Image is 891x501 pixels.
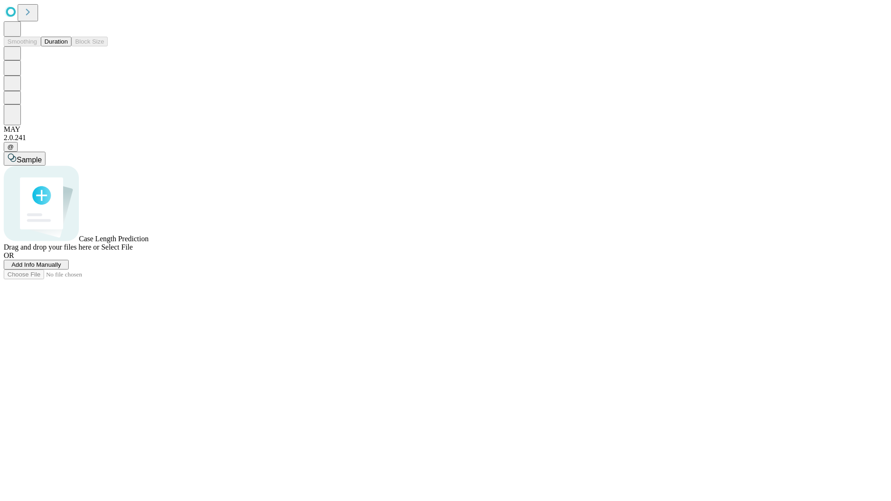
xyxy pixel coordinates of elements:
[4,125,887,134] div: MAY
[79,235,148,243] span: Case Length Prediction
[4,243,99,251] span: Drag and drop your files here or
[12,261,61,268] span: Add Info Manually
[4,37,41,46] button: Smoothing
[4,152,45,166] button: Sample
[101,243,133,251] span: Select File
[4,142,18,152] button: @
[4,260,69,270] button: Add Info Manually
[4,134,887,142] div: 2.0.241
[4,251,14,259] span: OR
[41,37,71,46] button: Duration
[71,37,108,46] button: Block Size
[7,143,14,150] span: @
[17,156,42,164] span: Sample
